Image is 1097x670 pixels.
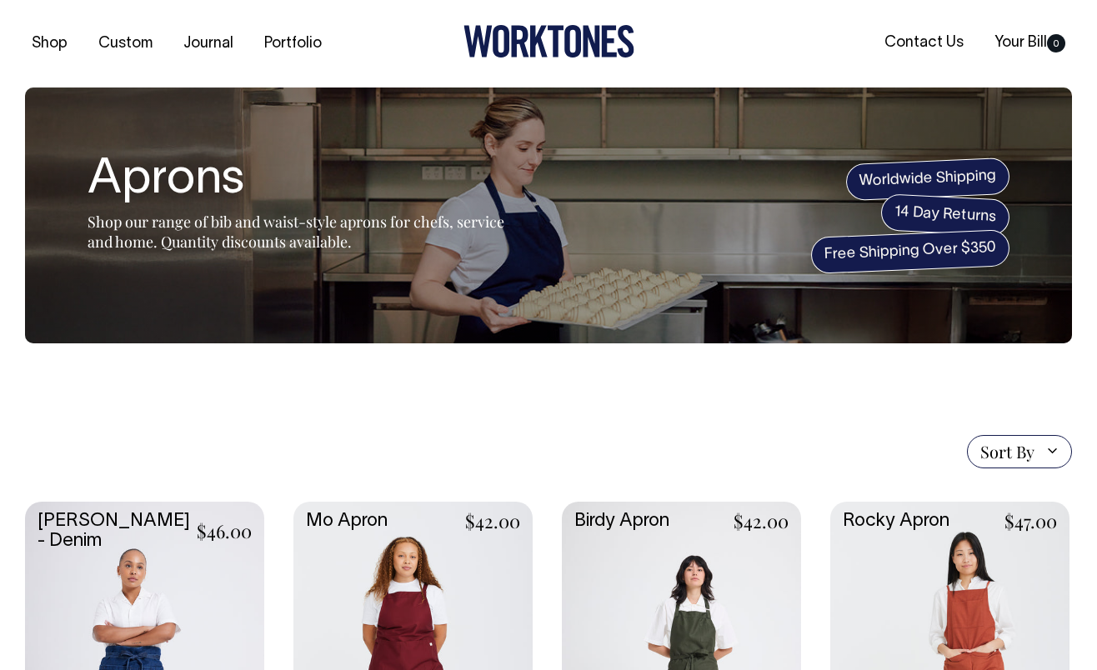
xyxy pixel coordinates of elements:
a: Custom [92,30,159,57]
h1: Aprons [88,154,504,207]
span: 0 [1047,34,1065,52]
span: Sort By [980,442,1034,462]
a: Shop [25,30,74,57]
a: Portfolio [258,30,328,57]
a: Contact Us [878,29,970,57]
span: 14 Day Returns [880,193,1010,237]
span: Worldwide Shipping [845,157,1010,200]
span: Free Shipping Over $350 [810,229,1010,274]
a: Journal [177,30,240,57]
span: Shop our range of bib and waist-style aprons for chefs, service and home. Quantity discounts avai... [88,212,504,252]
a: Your Bill0 [988,29,1072,57]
